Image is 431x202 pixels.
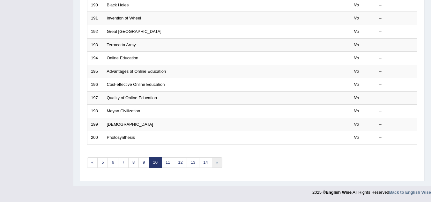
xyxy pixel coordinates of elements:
em: No [354,135,359,140]
div: – [379,108,414,114]
div: – [379,29,414,35]
td: 200 [87,131,103,145]
a: 14 [199,157,212,168]
a: 11 [161,157,174,168]
em: No [354,3,359,7]
a: » [212,157,222,168]
a: 6 [108,157,118,168]
em: No [354,29,359,34]
a: 8 [128,157,139,168]
a: Invention of Wheel [107,16,141,20]
td: 194 [87,52,103,65]
td: 195 [87,65,103,78]
div: – [379,15,414,21]
td: 191 [87,12,103,25]
a: Black Holes [107,3,129,7]
a: 13 [187,157,199,168]
div: – [379,82,414,88]
a: Mayan Civilization [107,108,140,113]
em: No [354,95,359,100]
div: – [379,55,414,61]
td: 196 [87,78,103,92]
a: 10 [149,157,161,168]
div: – [379,69,414,75]
div: – [379,2,414,8]
td: 198 [87,105,103,118]
td: 193 [87,38,103,52]
em: No [354,42,359,47]
a: Cost-effective Online Education [107,82,165,87]
em: No [354,69,359,74]
a: 5 [97,157,108,168]
td: 197 [87,91,103,105]
a: Back to English Wise [389,190,431,195]
strong: English Wise. [326,190,353,195]
a: [DEMOGRAPHIC_DATA] [107,122,153,127]
a: 9 [138,157,149,168]
div: – [379,42,414,48]
div: 2025 © All Rights Reserved [312,186,431,195]
a: Online Education [107,56,138,60]
a: Great [GEOGRAPHIC_DATA] [107,29,161,34]
td: 199 [87,118,103,131]
a: « [87,157,98,168]
div: – [379,135,414,141]
div: – [379,95,414,101]
td: 192 [87,25,103,38]
em: No [354,108,359,113]
a: 7 [118,157,129,168]
em: No [354,82,359,87]
em: No [354,56,359,60]
a: Advantages of Online Education [107,69,166,74]
a: Terracotta Army [107,42,136,47]
a: 12 [174,157,187,168]
em: No [354,122,359,127]
div: – [379,122,414,128]
a: Photosynthesis [107,135,135,140]
a: Quality of Online Education [107,95,157,100]
em: No [354,16,359,20]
